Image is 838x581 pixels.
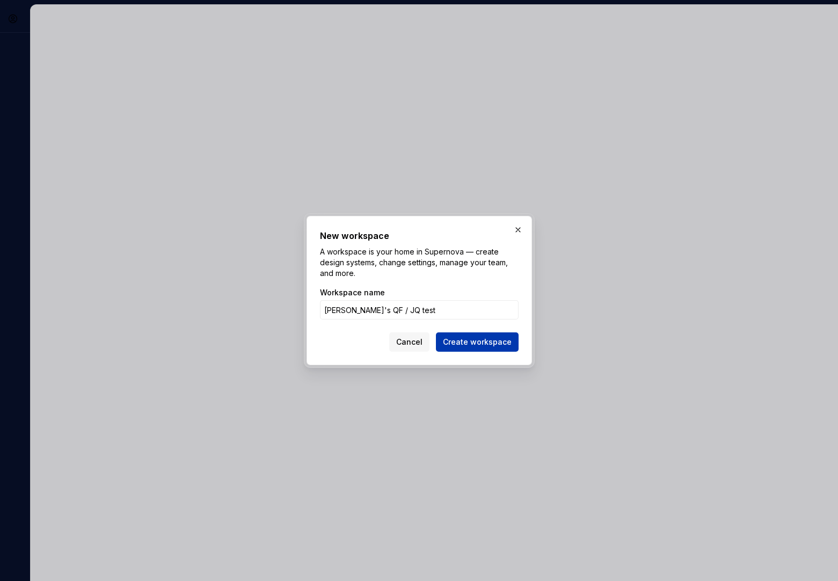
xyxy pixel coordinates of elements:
p: A workspace is your home in Supernova — create design systems, change settings, manage your team,... [320,246,519,279]
button: Cancel [389,332,429,352]
h2: New workspace [320,229,519,242]
button: Create workspace [436,332,519,352]
span: Cancel [396,337,422,347]
label: Workspace name [320,287,385,298]
span: Create workspace [443,337,512,347]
